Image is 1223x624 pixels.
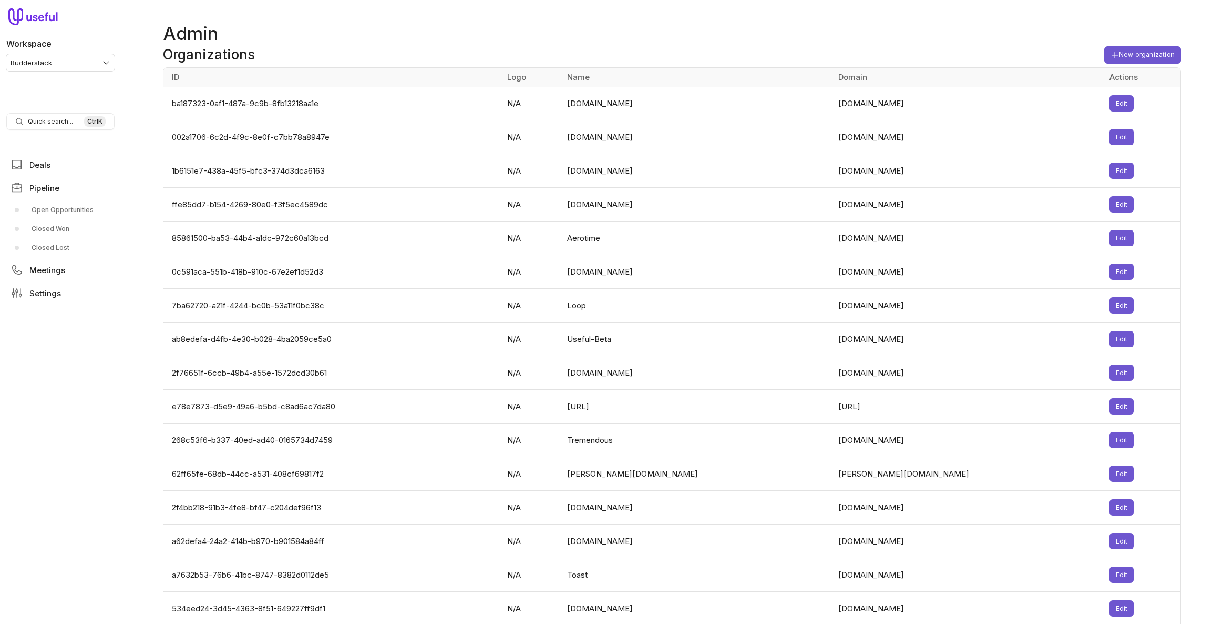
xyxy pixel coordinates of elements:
th: Name [561,68,832,87]
td: [DOMAIN_NAME] [832,222,1103,255]
td: N/A [501,154,560,188]
button: Edit [1109,331,1134,347]
td: Toast [561,558,832,592]
td: ffe85dd7-b154-4269-80e0-f3f5ec4589dc [163,188,501,222]
td: 2f76651f-6ccb-49b4-a55e-1572dcd30b61 [163,356,501,390]
td: [DOMAIN_NAME] [561,525,832,558]
td: [PERSON_NAME][DOMAIN_NAME] [561,457,832,491]
a: Closed Won [6,220,115,237]
td: 7ba62720-a21f-4244-bc0b-53a11f0bc38c [163,289,501,323]
button: Edit [1109,600,1134,617]
td: 268c53f6-b337-40ed-ad40-0165734d7459 [163,424,501,457]
td: [DOMAIN_NAME] [832,87,1103,120]
button: Edit [1109,264,1134,280]
td: N/A [501,457,560,491]
h1: Admin [163,21,1181,46]
td: a7632b53-76b6-41bc-8747-8382d0112de5 [163,558,501,592]
td: 2f4bb218-91b3-4fe8-bf47-c204def96f13 [163,491,501,525]
td: [DOMAIN_NAME] [832,289,1103,323]
td: [DOMAIN_NAME] [832,356,1103,390]
td: Loop [561,289,832,323]
td: a62defa4-24a2-414b-b970-b901584a84ff [163,525,501,558]
th: Actions [1103,68,1180,87]
span: Pipeline [29,184,59,192]
td: [DOMAIN_NAME] [832,323,1103,356]
td: 1b6151e7-438a-45f5-bfc3-374d3dca6163 [163,154,501,188]
a: Open Opportunities [6,202,115,218]
td: N/A [501,525,560,558]
td: 0c591aca-551b-418b-910c-67e2ef1d52d3 [163,255,501,289]
td: N/A [501,356,560,390]
td: 62ff65fe-68db-44cc-a531-408cf69817f2 [163,457,501,491]
a: Settings [6,284,115,303]
td: [DOMAIN_NAME] [561,120,832,154]
td: [URL] [561,390,832,424]
label: Workspace [6,37,52,50]
td: [DOMAIN_NAME] [832,424,1103,457]
th: ID [163,68,501,87]
td: N/A [501,222,560,255]
td: Tremendous [561,424,832,457]
button: Edit [1109,398,1134,415]
span: Deals [29,161,50,169]
td: [DOMAIN_NAME] [832,558,1103,592]
td: N/A [501,120,560,154]
button: Edit [1109,365,1134,381]
a: Closed Lost [6,239,115,256]
td: [DOMAIN_NAME] [561,188,832,222]
td: N/A [501,491,560,525]
td: [DOMAIN_NAME] [561,356,832,390]
span: Quick search... [28,117,73,126]
td: ab8edefa-d4fb-4e30-b028-4ba2059ce5a0 [163,323,501,356]
button: Edit [1109,230,1134,246]
span: Meetings [29,266,65,274]
td: N/A [501,289,560,323]
td: [DOMAIN_NAME] [832,120,1103,154]
kbd: Ctrl K [84,116,106,127]
td: N/A [501,558,560,592]
a: Pipeline [6,178,115,197]
th: Domain [832,68,1103,87]
h2: Organizations [163,46,255,63]
div: Pipeline submenu [6,202,115,256]
td: N/A [501,390,560,424]
a: Meetings [6,260,115,279]
button: New organization [1104,46,1181,64]
button: Edit [1109,499,1134,516]
td: ba187323-0af1-487a-9c9b-8fb13218aa1e [163,87,501,120]
td: e78e7873-d5e9-49a6-b5bd-c8ad6ac7da80 [163,390,501,424]
td: [DOMAIN_NAME] [832,154,1103,188]
td: N/A [501,323,560,356]
td: N/A [501,188,560,222]
a: Deals [6,155,115,174]
button: Edit [1109,129,1134,145]
td: [DOMAIN_NAME] [832,525,1103,558]
td: [DOMAIN_NAME] [561,491,832,525]
td: 002a1706-6c2d-4f9c-8e0f-c7bb78a8947e [163,120,501,154]
td: Useful-Beta [561,323,832,356]
td: [DOMAIN_NAME] [832,255,1103,289]
td: N/A [501,87,560,120]
button: Edit [1109,163,1134,179]
td: [DOMAIN_NAME] [561,87,832,120]
button: Edit [1109,432,1134,448]
td: [DOMAIN_NAME] [832,188,1103,222]
td: 85861500-ba53-44b4-a1dc-972c60a13bcd [163,222,501,255]
td: [PERSON_NAME][DOMAIN_NAME] [832,457,1103,491]
span: Settings [29,289,61,297]
td: [DOMAIN_NAME] [561,255,832,289]
td: N/A [501,424,560,457]
button: Edit [1109,297,1134,314]
button: Edit [1109,466,1134,482]
button: Edit [1109,196,1134,213]
button: Edit [1109,567,1134,583]
td: [DOMAIN_NAME] [832,491,1103,525]
td: N/A [501,255,560,289]
button: Edit [1109,95,1134,112]
td: [URL] [832,390,1103,424]
th: Logo [501,68,560,87]
button: Edit [1109,533,1134,549]
td: Aerotime [561,222,832,255]
td: [DOMAIN_NAME] [561,154,832,188]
